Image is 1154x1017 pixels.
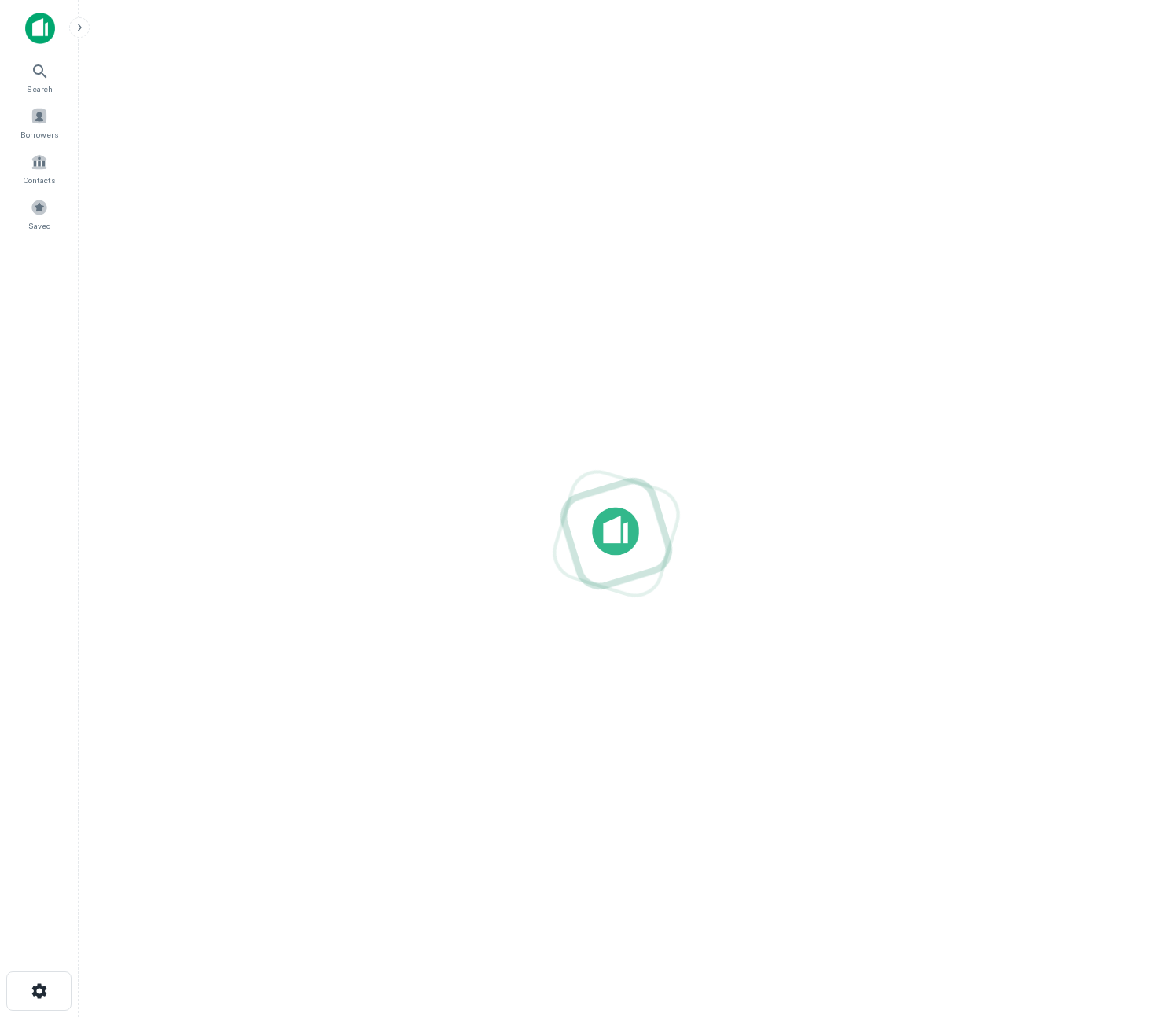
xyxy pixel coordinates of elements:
[20,128,58,141] span: Borrowers
[5,193,74,235] a: Saved
[24,174,55,186] span: Contacts
[28,219,51,232] span: Saved
[5,147,74,189] a: Contacts
[5,56,74,98] a: Search
[1075,891,1154,967] iframe: Chat Widget
[25,13,55,44] img: capitalize-icon.png
[27,83,53,95] span: Search
[5,101,74,144] a: Borrowers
